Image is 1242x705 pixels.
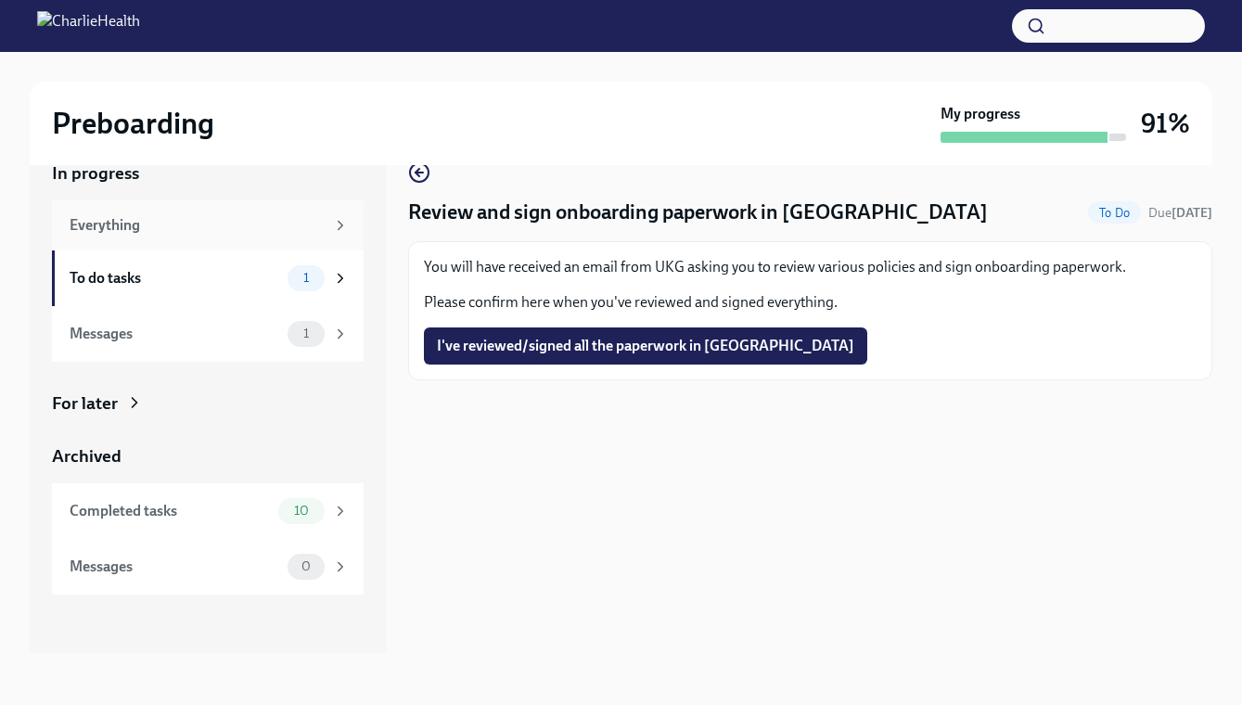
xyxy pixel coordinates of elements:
span: October 4th, 2025 07:00 [1148,204,1212,222]
div: Messages [70,324,280,344]
a: Completed tasks10 [52,483,364,539]
a: Messages1 [52,306,364,362]
div: Everything [70,215,325,236]
p: You will have received an email from UKG asking you to review various policies and sign onboardin... [424,257,1197,277]
span: 1 [292,327,320,340]
span: 1 [292,271,320,285]
span: To Do [1088,206,1141,220]
strong: My progress [941,104,1020,124]
h3: 91% [1141,107,1190,140]
a: To do tasks1 [52,250,364,306]
span: I've reviewed/signed all the paperwork in [GEOGRAPHIC_DATA] [437,337,854,355]
div: Messages [70,557,280,577]
a: Everything [52,200,364,250]
div: To do tasks [70,268,280,288]
button: I've reviewed/signed all the paperwork in [GEOGRAPHIC_DATA] [424,327,867,365]
a: For later [52,391,364,416]
span: 0 [290,559,322,573]
p: Please confirm here when you've reviewed and signed everything. [424,292,1197,313]
h4: Review and sign onboarding paperwork in [GEOGRAPHIC_DATA] [408,199,988,226]
strong: [DATE] [1172,205,1212,221]
div: For later [52,391,118,416]
span: 10 [283,504,320,518]
a: Archived [52,444,364,468]
a: In progress [52,161,364,186]
div: Completed tasks [70,501,271,521]
img: CharlieHealth [37,11,140,41]
span: Due [1148,205,1212,221]
a: Messages0 [52,539,364,595]
h2: Preboarding [52,105,214,142]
